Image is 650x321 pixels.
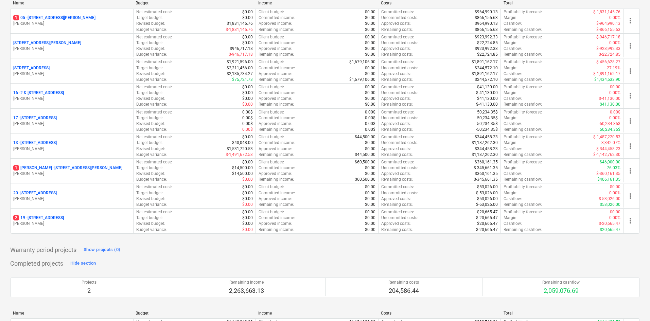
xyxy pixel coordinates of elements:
p: Budget variance : [136,77,167,83]
p: $-964,990.13 [596,21,620,26]
p: Budget variance : [136,177,167,182]
p: $0.00 [365,196,375,202]
p: [PERSON_NAME] [13,121,130,127]
p: Committed income : [259,115,295,121]
p: Revised budget : [136,171,165,177]
p: Remaining income : [259,202,294,208]
p: $-456,628.27 [596,59,620,65]
p: Margin : [504,165,517,171]
p: $0.00 [365,171,375,177]
p: Committed costs : [381,84,414,90]
p: $0.00 [365,90,375,96]
p: Revised budget : [136,71,165,77]
p: $0.00 [242,102,253,107]
div: Total [504,1,621,5]
p: $0.00 [365,102,375,107]
p: $-41,130.00 [476,90,498,96]
p: $0.00 [365,146,375,152]
p: Remaining income : [259,52,294,57]
p: Margin : [504,90,517,96]
p: $344,458.23 [475,134,498,140]
p: $0.00 [242,196,253,202]
p: Approved costs : [381,171,411,177]
p: Client budget : [259,184,284,190]
p: 20 - [STREET_ADDRESS] [13,190,57,196]
p: Net estimated cost : [136,9,172,15]
p: Committed costs : [381,34,414,40]
p: $0.00 [365,71,375,77]
p: $1,679,106.00 [349,59,375,65]
p: Budget variance : [136,152,167,158]
div: Budget [136,1,253,5]
p: Remaining cashflow : [504,52,542,57]
p: Approved costs : [381,196,411,202]
p: Profitability forecast : [504,84,542,90]
p: Remaining cashflow : [504,77,542,83]
p: Margin : [504,65,517,71]
p: Uncommitted costs : [381,65,418,71]
div: Hide section [70,260,96,267]
p: Approved costs : [381,46,411,52]
iframe: Chat Widget [616,288,650,321]
p: $41,130.00 [477,84,498,90]
p: $60,500.00 [355,159,375,165]
p: $41,130.00 [477,96,498,102]
p: Net estimated cost : [136,109,172,115]
p: 17 - [STREET_ADDRESS] [13,115,57,121]
p: $923,992.33 [475,46,498,52]
p: Committed income : [259,40,295,46]
p: Target budget : [136,65,163,71]
p: $866,155.63 [475,27,498,33]
p: $-866,155.63 [596,27,620,33]
p: [PERSON_NAME] [13,46,130,52]
p: 0.00$ [242,127,253,132]
p: Approved costs : [381,121,411,127]
p: Uncommitted costs : [381,115,418,121]
p: $0.00 [242,84,253,90]
p: Client budget : [259,109,284,115]
p: $866,155.63 [475,15,498,21]
p: $0.00 [242,177,253,182]
p: 0.00% [609,40,620,46]
p: Approved income : [259,196,292,202]
p: $0.00 [365,34,375,40]
p: $-41,130.00 [599,96,620,102]
p: Uncommitted costs : [381,15,418,21]
span: more_vert [626,42,634,50]
div: [STREET_ADDRESS][PERSON_NAME][PERSON_NAME] [13,40,130,52]
p: 05 - [STREET_ADDRESS][PERSON_NAME] [13,15,95,21]
p: [STREET_ADDRESS] [13,65,50,71]
div: [STREET_ADDRESS][PERSON_NAME] [13,65,130,77]
p: Remaining costs : [381,77,413,83]
p: 50,234.35$ [600,127,620,132]
p: $1,434,533.90 [594,77,620,83]
p: Margin : [504,15,517,21]
p: Approved income : [259,46,292,52]
p: $-345,661.35 [474,177,498,182]
p: Cashflow : [504,121,522,127]
span: more_vert [626,67,634,75]
p: Remaining costs : [381,102,413,107]
p: Cashflow : [504,96,522,102]
p: Margin : [504,40,517,46]
p: $44,500.00 [355,152,375,158]
p: Revised budget : [136,21,165,26]
p: $360,161.35 [475,171,498,177]
p: 0.00% [609,190,620,196]
p: $-53,026.00 [476,190,498,196]
p: $0.00 [365,46,375,52]
p: Remaining costs : [381,127,413,132]
p: Remaining income : [259,27,294,33]
p: $1,679,106.00 [349,77,375,83]
p: Committed income : [259,190,295,196]
p: $0.00 [242,134,253,140]
p: Uncommitted costs : [381,90,418,96]
div: 16 -2 & [STREET_ADDRESS][PERSON_NAME] [13,90,130,102]
p: Net estimated cost : [136,184,172,190]
p: $14,500.00 [232,171,253,177]
p: Target budget : [136,165,163,171]
p: 0.00$ [365,109,375,115]
p: $0.00 [242,96,253,102]
p: $2,211,456.00 [227,65,253,71]
p: Revised budget : [136,146,165,152]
